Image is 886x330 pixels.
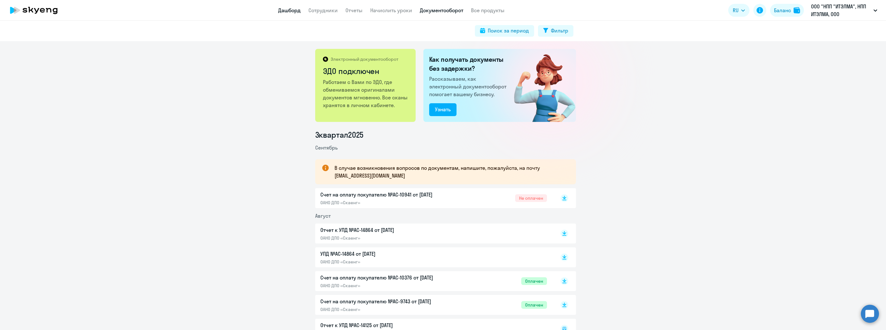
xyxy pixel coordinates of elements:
[521,301,547,309] span: Оплачен
[320,307,456,312] p: ОАНО ДПО «Скаенг»
[320,298,547,312] a: Счет на оплату покупателю №AC-9743 от [DATE]ОАНО ДПО «Скаенг»Оплачен
[429,103,457,116] button: Узнать
[320,191,456,198] p: Счет на оплату покупателю №AC-10941 от [DATE]
[770,4,804,17] button: Балансbalance
[475,25,534,37] button: Поиск за период
[521,277,547,285] span: Оплачен
[515,194,547,202] span: Не оплачен
[808,3,881,18] button: ООО "НПП "ИТЭЛМА", НПП ИТЭЛМА, ООО
[488,27,529,34] div: Поиск за период
[471,7,504,14] a: Все продукты
[320,283,456,289] p: ОАНО ДПО «Скаенг»
[320,191,547,206] a: Счет на оплату покупателю №AC-10941 от [DATE]ОАНО ДПО «Скаенг»Не оплачен
[308,7,338,14] a: Сотрудники
[320,250,547,265] a: УПД №AC-14864 от [DATE]ОАНО ДПО «Скаенг»
[370,7,412,14] a: Начислить уроки
[315,130,576,140] li: 3 квартал 2025
[538,25,573,37] button: Фильтр
[794,7,800,14] img: balance
[320,274,456,281] p: Счет на оплату покупателю №AC-10376 от [DATE]
[315,213,331,219] span: Август
[429,55,509,73] h2: Как получать документы без задержки?
[320,235,456,241] p: ОАНО ДПО «Скаенг»
[504,49,576,122] img: connected
[551,27,568,34] div: Фильтр
[733,6,739,14] span: RU
[320,298,456,305] p: Счет на оплату покупателю №AC-9743 от [DATE]
[320,274,547,289] a: Счет на оплату покупателю №AC-10376 от [DATE]ОАНО ДПО «Скаенг»Оплачен
[320,226,547,241] a: Отчет к УПД №AC-14864 от [DATE]ОАНО ДПО «Скаенг»
[811,3,871,18] p: ООО "НПП "ИТЭЛМА", НПП ИТЭЛМА, ООО
[420,7,463,14] a: Документооборот
[331,56,398,62] p: Электронный документооборот
[320,200,456,206] p: ОАНО ДПО «Скаенг»
[315,144,338,151] span: Сентябрь
[320,259,456,265] p: ОАНО ДПО «Скаенг»
[335,164,564,179] p: В случае возникновения вопросов по документам, напишите, пожалуйста, на почту [EMAIL_ADDRESS][DOM...
[728,4,749,17] button: RU
[323,66,409,76] h2: ЭДО подключен
[320,250,456,258] p: УПД №AC-14864 от [DATE]
[345,7,363,14] a: Отчеты
[429,75,509,98] p: Рассказываем, как электронный документооборот помогает вашему бизнесу.
[320,226,456,234] p: Отчет к УПД №AC-14864 от [DATE]
[278,7,301,14] a: Дашборд
[323,78,409,109] p: Работаем с Вами по ЭДО, где обмениваемся оригиналами документов мгновенно. Все сканы хранятся в л...
[774,6,791,14] div: Баланс
[435,105,451,113] div: Узнать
